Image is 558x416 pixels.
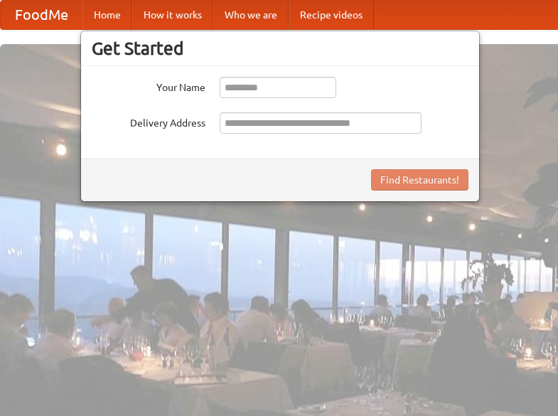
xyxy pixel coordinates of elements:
[92,112,205,130] label: Delivery Address
[371,169,468,191] button: Find Restaurants!
[132,1,213,29] a: How it works
[289,1,374,29] a: Recipe videos
[213,1,289,29] a: Who we are
[92,38,468,59] h3: Get Started
[1,1,82,29] a: FoodMe
[82,1,132,29] a: Home
[92,77,205,95] label: Your Name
